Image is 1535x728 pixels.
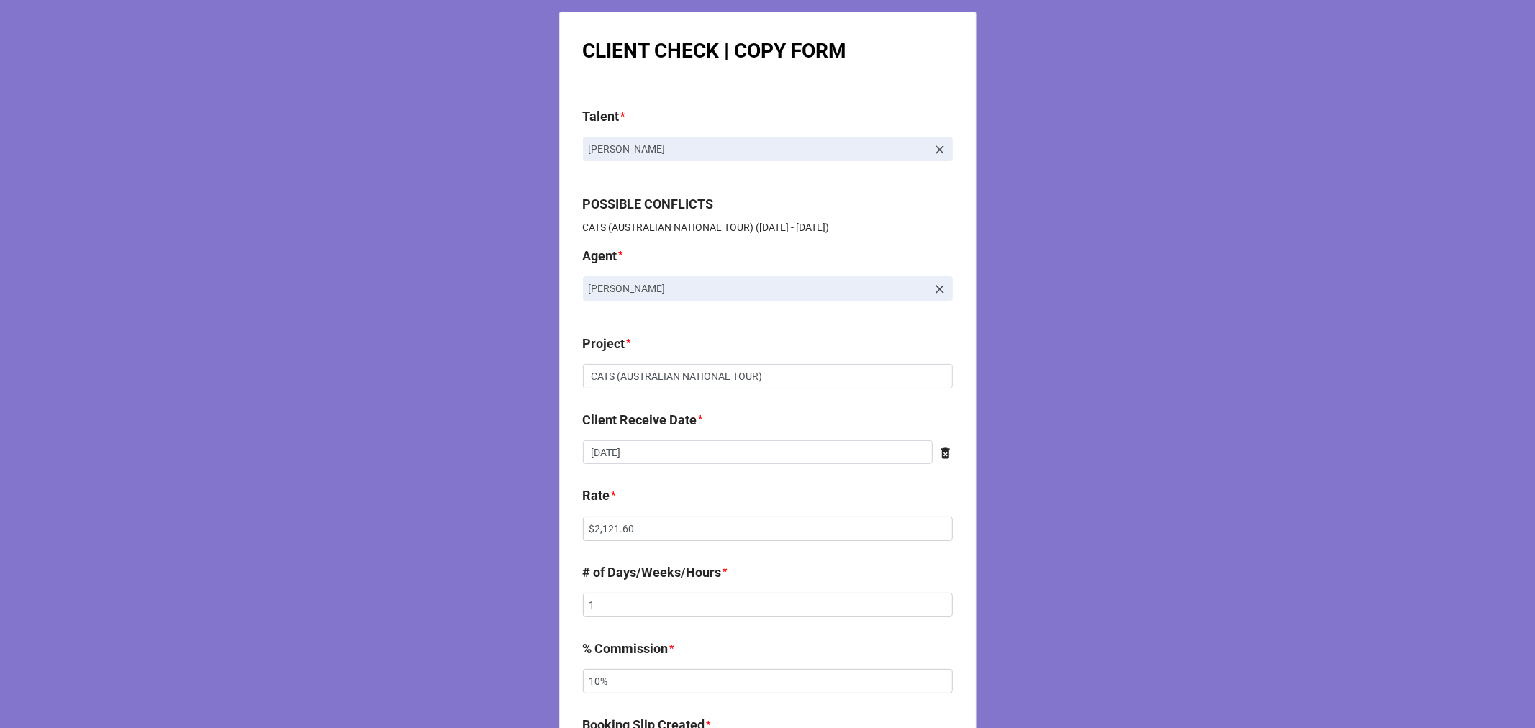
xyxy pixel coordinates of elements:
[583,334,625,354] label: Project
[583,39,847,63] b: CLIENT CHECK | COPY FORM
[583,440,933,465] input: Date
[583,196,714,211] b: POSSIBLE CONFLICTS
[583,486,610,506] label: Rate
[583,106,620,127] label: Talent
[583,220,953,235] p: CATS (AUSTRALIAN NATIONAL TOUR) ([DATE] - [DATE])
[589,142,927,156] p: [PERSON_NAME]
[583,639,669,659] label: % Commission
[583,563,722,583] label: # of Days/Weeks/Hours
[583,410,697,430] label: Client Receive Date
[589,281,927,296] p: [PERSON_NAME]
[583,246,617,266] label: Agent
